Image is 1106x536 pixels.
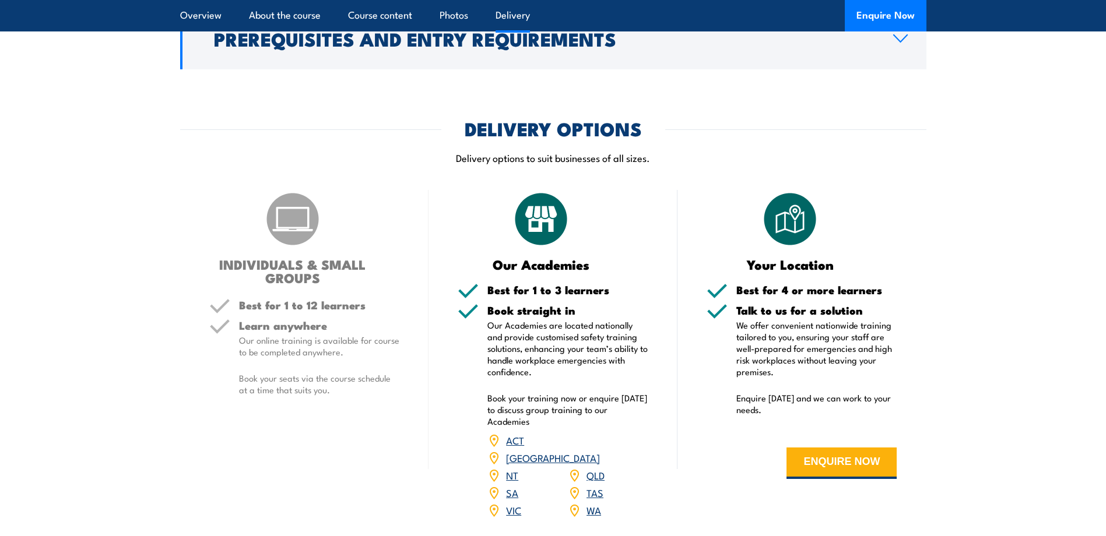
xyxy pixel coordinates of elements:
[487,305,648,316] h5: Book straight in
[487,392,648,427] p: Book your training now or enquire [DATE] to discuss group training to our Academies
[506,450,600,464] a: [GEOGRAPHIC_DATA]
[239,299,400,311] h5: Best for 1 to 12 learners
[458,258,625,271] h3: Our Academies
[736,392,897,415] p: Enquire [DATE] and we can work to your needs.
[506,468,518,482] a: NT
[506,485,518,499] a: SA
[736,284,897,295] h5: Best for 4 or more learners
[209,258,377,284] h3: INDIVIDUALS & SMALL GROUPS
[736,319,897,378] p: We offer convenient nationwide training tailored to you, ensuring your staff are well-prepared fo...
[239,320,400,331] h5: Learn anywhere
[239,372,400,396] p: Book your seats via the course schedule at a time that suits you.
[587,485,603,499] a: TAS
[214,30,875,47] h2: Prerequisites and Entry Requirements
[487,284,648,295] h5: Best for 1 to 3 learners
[487,319,648,378] p: Our Academies are located nationally and provide customised safety training solutions, enhancing ...
[506,503,521,517] a: VIC
[239,334,400,358] p: Our online training is available for course to be completed anywhere.
[180,8,926,69] a: Prerequisites and Entry Requirements
[787,447,897,479] button: ENQUIRE NOW
[465,120,642,136] h2: DELIVERY OPTIONS
[587,468,605,482] a: QLD
[707,258,874,271] h3: Your Location
[506,433,524,447] a: ACT
[180,151,926,164] p: Delivery options to suit businesses of all sizes.
[587,503,601,517] a: WA
[736,305,897,316] h5: Talk to us for a solution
